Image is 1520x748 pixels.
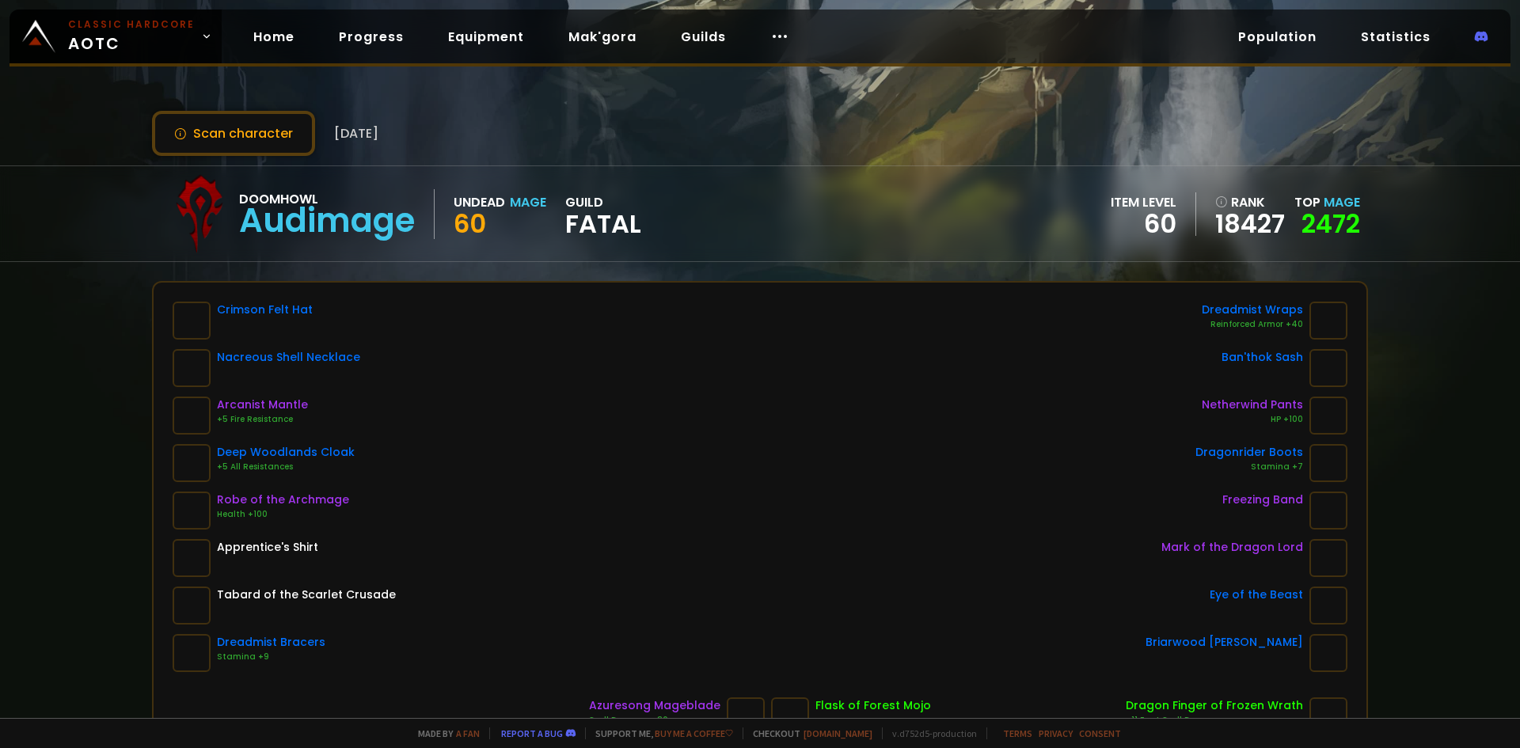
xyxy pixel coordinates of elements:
a: Terms [1003,727,1032,739]
div: Doomhowl [239,189,415,209]
a: Report a bug [501,727,563,739]
img: item-942 [1309,492,1347,530]
span: 60 [454,206,486,241]
span: Made by [408,727,480,739]
div: Dragonrider Boots [1195,444,1303,461]
div: Netherwind Pants [1202,397,1303,413]
a: a fan [456,727,480,739]
img: item-17103 [727,697,765,735]
a: Consent [1079,727,1121,739]
span: AOTC [68,17,195,55]
a: Buy me a coffee [655,727,733,739]
img: item-11662 [1309,349,1347,387]
span: v. d752d5 - production [882,727,977,739]
img: item-13968 [1309,587,1347,625]
img: item-19115 [771,697,809,735]
div: Tabard of the Scarlet Crusade [217,587,396,603]
div: HP +100 [1202,413,1303,426]
a: Mak'gora [556,21,649,53]
div: Briarwood [PERSON_NAME] [1146,634,1303,651]
div: Stamina +9 [217,651,325,663]
a: Population [1225,21,1329,53]
img: item-15282 [1309,697,1347,735]
a: Classic HardcoreAOTC [9,9,222,63]
div: Apprentice's Shirt [217,539,318,556]
div: Eye of the Beast [1210,587,1303,603]
div: rank [1215,192,1285,212]
div: Stamina +7 [1195,461,1303,473]
img: item-19121 [173,444,211,482]
img: item-16705 [1309,302,1347,340]
div: Crimson Felt Hat [217,302,313,318]
div: +5 Fire Resistance [217,413,308,426]
img: item-13143 [1309,539,1347,577]
div: 60 [1111,212,1176,236]
div: Undead [454,192,505,212]
span: Support me, [585,727,733,739]
img: item-12930 [1309,634,1347,672]
div: Mage [510,192,546,212]
div: Robe of the Archmage [217,492,349,508]
div: guild [565,192,641,236]
div: item level [1111,192,1176,212]
img: item-16703 [173,634,211,672]
div: Dreadmist Wraps [1202,302,1303,318]
a: Privacy [1039,727,1073,739]
span: Fatal [565,212,641,236]
div: Arcanist Mantle [217,397,308,413]
div: Nacreous Shell Necklace [217,349,360,366]
img: item-16797 [173,397,211,435]
div: Dreadmist Bracers [217,634,325,651]
div: Azuresong Mageblade [589,697,720,714]
div: Audimage [239,209,415,233]
img: item-14152 [173,492,211,530]
div: Freezing Band [1222,492,1303,508]
div: Dragon Finger of Frozen Wrath [1126,697,1303,714]
small: Classic Hardcore [68,17,195,32]
button: Scan character [152,111,315,156]
a: [DOMAIN_NAME] [804,727,872,739]
a: 2472 [1301,206,1360,241]
div: +11 Frost Spell Damage [1126,714,1303,727]
div: Spell Damage +30 [589,714,720,727]
div: Top [1294,192,1360,212]
div: Ban'thok Sash [1222,349,1303,366]
span: Checkout [743,727,872,739]
div: Mark of the Dragon Lord [1161,539,1303,556]
div: +5 All Resistances [217,461,355,473]
div: Health +100 [217,508,349,521]
div: Deep Woodlands Cloak [217,444,355,461]
img: item-16915 [1309,397,1347,435]
div: Reinforced Armor +40 [1202,318,1303,331]
div: Flask of Forest Mojo [815,697,931,714]
img: item-18727 [173,302,211,340]
span: Mage [1324,193,1360,211]
a: Equipment [435,21,537,53]
img: item-23192 [173,587,211,625]
span: [DATE] [334,123,378,143]
img: item-6096 [173,539,211,577]
a: Statistics [1348,21,1443,53]
a: Progress [326,21,416,53]
img: item-22403 [173,349,211,387]
a: 18427 [1215,212,1285,236]
img: item-18102 [1309,444,1347,482]
a: Guilds [668,21,739,53]
a: Home [241,21,307,53]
